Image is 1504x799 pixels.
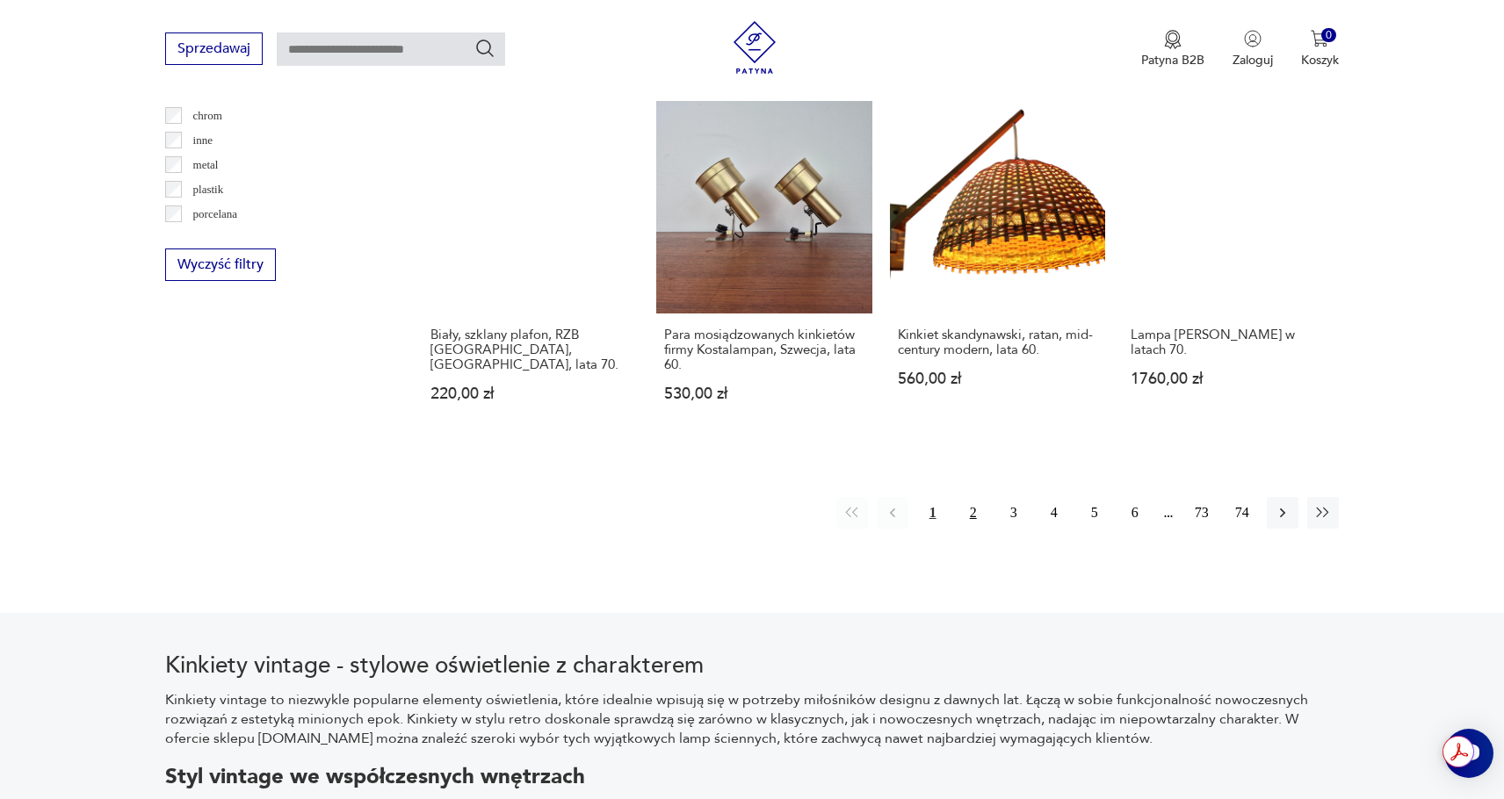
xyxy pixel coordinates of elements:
[1311,30,1328,47] img: Ikona koszyka
[898,371,1098,386] p: 560,00 zł
[1164,30,1182,49] img: Ikona medalu
[890,98,1106,436] a: Kinkiet skandynawski, ratan, mid-century modern, lata 60.Kinkiet skandynawski, ratan, mid-century...
[1123,98,1339,436] a: Lampa Gebrüder Cosack w latach 70.Lampa [PERSON_NAME] w latach 70.1760,00 zł
[165,655,1338,676] h2: Kinkiety vintage - stylowe oświetlenie z charakterem
[1141,30,1204,68] a: Ikona medaluPatyna B2B
[656,98,872,436] a: Para mosiądzowanych kinkietów firmy Kostalampan, Szwecja, lata 60.Para mosiądzowanych kinkietów f...
[1038,497,1070,529] button: 4
[193,155,219,175] p: metal
[1079,497,1110,529] button: 5
[165,32,263,65] button: Sprzedawaj
[193,131,213,150] p: inne
[1186,497,1218,529] button: 73
[193,180,224,199] p: plastik
[1233,30,1273,68] button: Zaloguj
[165,248,276,281] button: Wyczyść filtry
[474,38,495,59] button: Szukaj
[1119,497,1151,529] button: 6
[193,229,228,248] p: porcelit
[1444,729,1493,778] iframe: Smartsupp widget button
[165,767,1338,787] h2: Styl vintage we współczesnych wnętrzach
[430,328,631,372] h3: Biały, szklany plafon, RZB [GEOGRAPHIC_DATA], [GEOGRAPHIC_DATA], lata 70.
[1321,28,1336,43] div: 0
[165,690,1338,748] p: Kinkiety vintage to niezwykle popularne elementy oświetlenia, które idealnie wpisują się w potrze...
[1226,497,1258,529] button: 74
[193,205,238,224] p: porcelana
[998,497,1030,529] button: 3
[193,106,222,126] p: chrom
[1301,30,1339,68] button: 0Koszyk
[1141,30,1204,68] button: Patyna B2B
[664,386,864,401] p: 530,00 zł
[728,21,781,74] img: Patyna - sklep z meblami i dekoracjami vintage
[1141,52,1204,68] p: Patyna B2B
[1233,52,1273,68] p: Zaloguj
[958,497,989,529] button: 2
[898,328,1098,357] h3: Kinkiet skandynawski, ratan, mid-century modern, lata 60.
[1244,30,1262,47] img: Ikonka użytkownika
[165,44,263,56] a: Sprzedawaj
[423,98,639,436] a: Biały, szklany plafon, RZB Bamberg, Niemcy, lata 70.Biały, szklany plafon, RZB [GEOGRAPHIC_DATA],...
[1131,371,1331,386] p: 1760,00 zł
[664,328,864,372] h3: Para mosiądzowanych kinkietów firmy Kostalampan, Szwecja, lata 60.
[1131,328,1331,357] h3: Lampa [PERSON_NAME] w latach 70.
[430,386,631,401] p: 220,00 zł
[1301,52,1339,68] p: Koszyk
[917,497,949,529] button: 1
